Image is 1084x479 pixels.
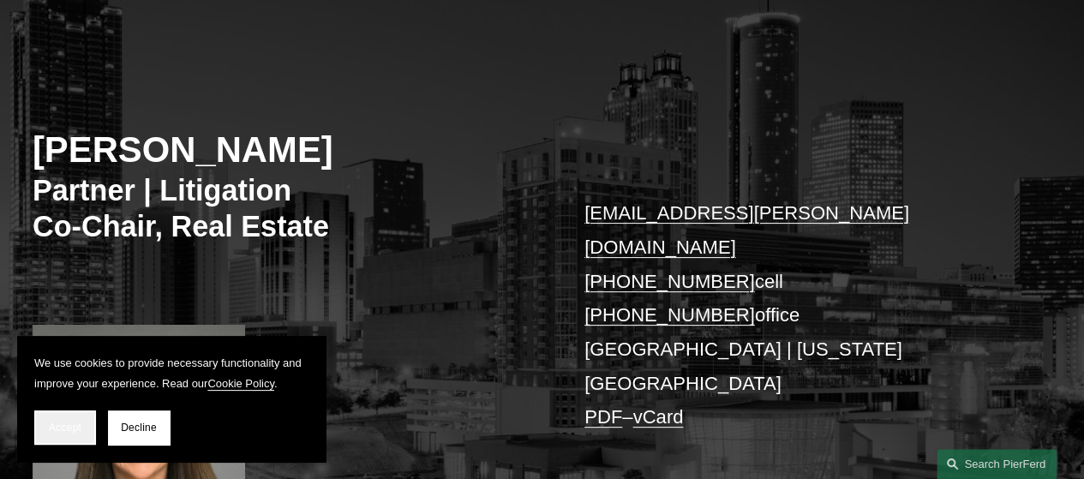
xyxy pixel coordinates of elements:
a: [EMAIL_ADDRESS][PERSON_NAME][DOMAIN_NAME] [584,202,909,258]
a: [PHONE_NUMBER] [584,304,755,326]
a: vCard [632,406,683,428]
h2: [PERSON_NAME] [33,129,542,172]
h3: Partner | Litigation Co-Chair, Real Estate [33,172,542,245]
a: [PHONE_NUMBER] [584,271,755,292]
p: We use cookies to provide necessary functionality and improve your experience. Read our . [34,353,308,393]
a: Cookie Policy [207,377,274,390]
p: cell office [GEOGRAPHIC_DATA] | [US_STATE][GEOGRAPHIC_DATA] – [584,196,1009,434]
span: Decline [121,422,157,434]
a: Search this site [937,449,1057,479]
section: Cookie banner [17,336,326,462]
span: Accept [49,422,81,434]
button: Decline [108,410,170,445]
a: PDF [584,406,622,428]
button: Accept [34,410,96,445]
